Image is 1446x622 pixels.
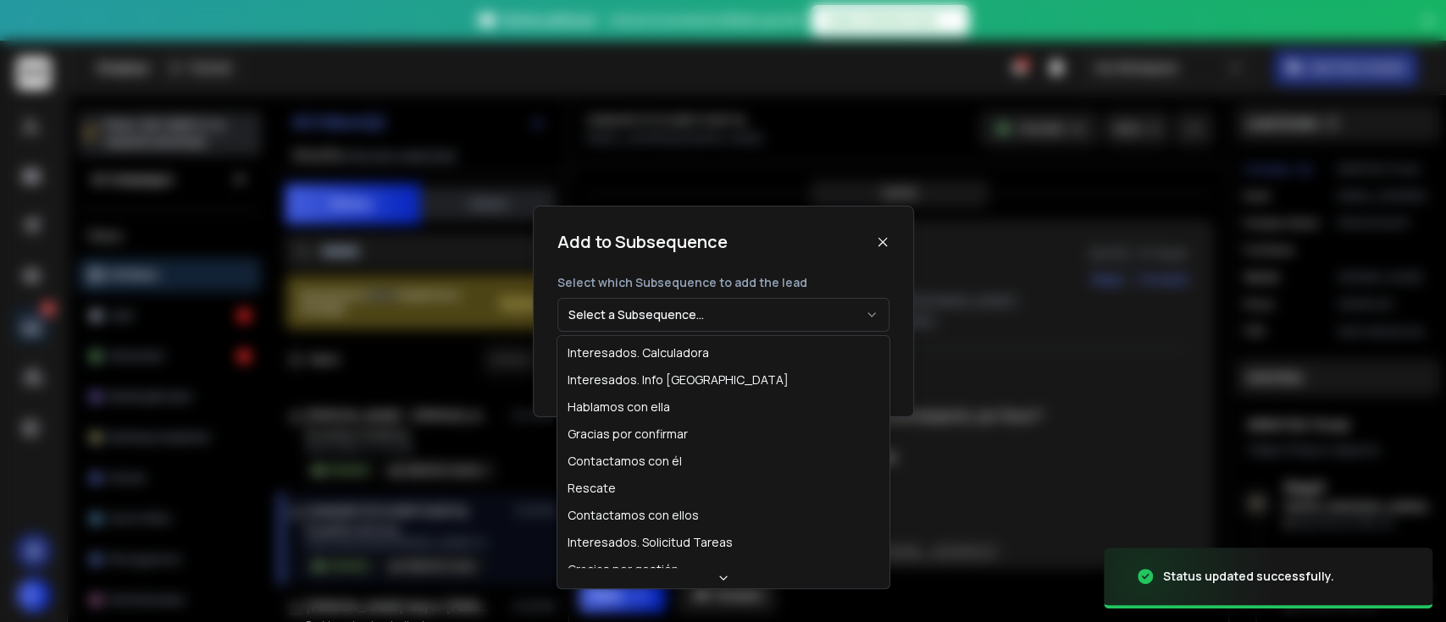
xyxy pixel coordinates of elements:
[568,399,670,416] div: Hablamos con ella
[568,372,789,388] div: Interesados. Info [GEOGRAPHIC_DATA]
[568,507,699,524] div: Contactamos con ellos
[557,274,889,291] p: Select which Subsequence to add the lead
[568,561,679,578] div: Gracias por gestión
[568,534,733,551] div: Interesados. Solicitud Tareas
[568,480,616,497] div: Rescate
[568,344,709,361] div: Interesados. Calculadora
[568,453,682,470] div: Contactamos con él
[557,230,728,254] h1: Add to Subsequence
[568,426,688,443] div: Gracias por confirmar
[557,298,889,332] button: Select a Subsequence...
